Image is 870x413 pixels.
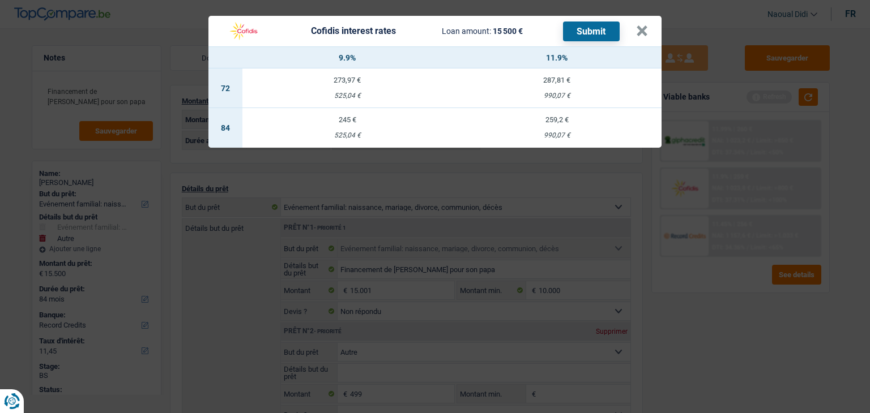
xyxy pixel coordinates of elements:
img: Cofidis [222,20,265,42]
div: 990,07 € [452,92,662,100]
span: Loan amount: [442,27,491,36]
td: 72 [208,68,242,108]
span: 15 500 € [493,27,523,36]
td: 84 [208,108,242,148]
div: 525,04 € [242,132,452,139]
div: 273,97 € [242,76,452,84]
button: Submit [563,21,620,41]
div: Cofidis interest rates [311,27,396,36]
div: 245 € [242,116,452,123]
div: 259,2 € [452,116,662,123]
th: 11.9% [452,47,662,68]
div: 990,07 € [452,132,662,139]
button: × [636,25,648,37]
div: 287,81 € [452,76,662,84]
th: 9.9% [242,47,452,68]
div: 525,04 € [242,92,452,100]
